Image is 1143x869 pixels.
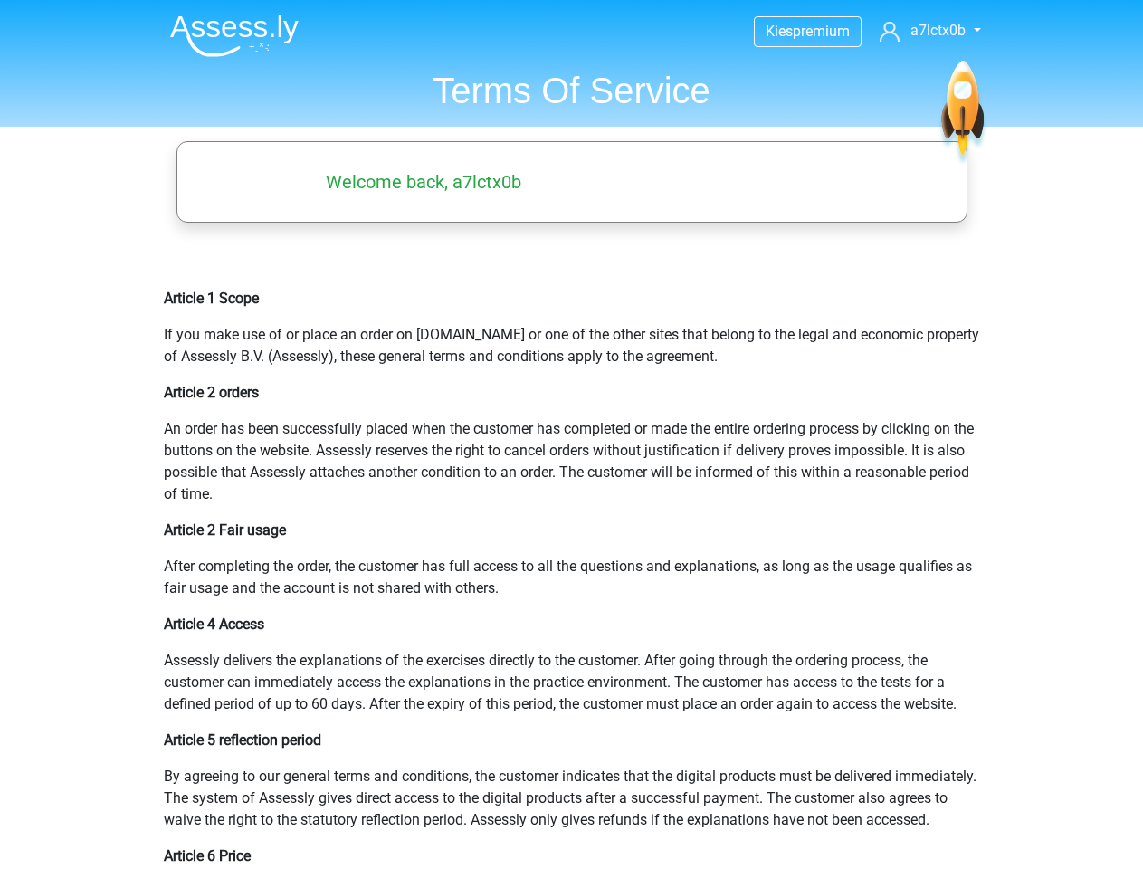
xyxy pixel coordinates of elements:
h5: Welcome back, a7lctx0b [199,171,648,193]
p: Assessly delivers the explanations of the exercises directly to the customer. After going through... [164,650,980,715]
img: Assessly [170,14,299,57]
p: An order has been successfully placed when the customer has completed or made the entire ordering... [164,418,980,505]
p: If you make use of or place an order on [DOMAIN_NAME] or one of the other sites that belong to th... [164,324,980,368]
span: premium [793,23,850,40]
b: Article 4 Access [164,616,264,633]
h1: Terms Of Service [156,69,988,112]
span: Kies [766,23,793,40]
b: Article 2 Fair usage [164,521,286,539]
span: a7lctx0b [910,22,966,39]
p: After completing the order, the customer has full access to all the questions and explanations, a... [164,556,980,599]
a: Kiespremium [755,19,861,43]
b: Article 6 Price [164,847,251,864]
p: By agreeing to our general terms and conditions, the customer indicates that the digital products... [164,766,980,831]
b: Article 2 orders [164,384,259,401]
b: Article 1 Scope [164,290,259,307]
a: a7lctx0b [872,20,987,42]
img: spaceship.7d73109d6933.svg [938,61,987,167]
b: Article 5 reflection period [164,731,321,749]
